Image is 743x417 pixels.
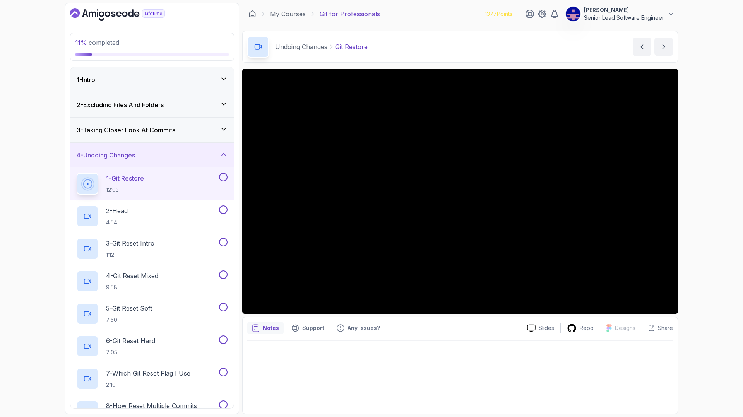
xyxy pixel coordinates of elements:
[106,174,144,183] p: 1 - Git Restore
[106,316,152,324] p: 7:50
[106,401,197,410] p: 8 - How Reset Multiple Commits
[248,10,256,18] a: Dashboard
[77,303,228,325] button: 5-Git Reset Soft7:50
[106,251,154,259] p: 1:12
[287,322,329,334] button: Support button
[695,369,743,405] iframe: chat widget
[77,205,228,227] button: 2-Head4:54
[485,10,512,18] p: 1377 Points
[70,67,234,92] button: 1-Intro
[565,6,675,22] button: user profile image[PERSON_NAME]Senior Lead Software Engineer
[539,324,554,332] p: Slides
[77,368,228,390] button: 7-Which Git Reset Flag I Use2:10
[106,381,190,389] p: 2:10
[77,125,175,135] h3: 3 - Taking Closer Look At Commits
[348,324,380,332] p: Any issues?
[77,150,135,160] h3: 4 - Undoing Changes
[70,143,234,167] button: 4-Undoing Changes
[106,186,144,194] p: 12:03
[106,271,158,280] p: 4 - Git Reset Mixed
[275,42,327,51] p: Undoing Changes
[633,38,651,56] button: previous content
[106,239,154,248] p: 3 - Git Reset Intro
[75,39,87,46] span: 11 %
[77,75,95,84] h3: 1 - Intro
[584,14,664,22] p: Senior Lead Software Engineer
[70,118,234,142] button: 3-Taking Closer Look At Commits
[584,6,664,14] p: [PERSON_NAME]
[70,8,183,21] a: Dashboard
[332,322,385,334] button: Feedback button
[70,92,234,117] button: 2-Excluding Files And Folders
[615,324,635,332] p: Designs
[263,324,279,332] p: Notes
[106,304,152,313] p: 5 - Git Reset Soft
[658,324,673,332] p: Share
[642,324,673,332] button: Share
[106,284,158,291] p: 9:58
[335,42,368,51] p: Git Restore
[106,206,128,215] p: 2 - Head
[77,335,228,357] button: 6-Git Reset Hard7:05
[270,9,306,19] a: My Courses
[106,369,190,378] p: 7 - Which Git Reset Flag I Use
[106,349,155,356] p: 7:05
[566,7,580,21] img: user profile image
[320,9,380,19] p: Git for Professionals
[580,324,594,332] p: Repo
[77,173,228,195] button: 1-Git Restore12:03
[302,324,324,332] p: Support
[75,39,119,46] span: completed
[242,69,678,314] iframe: 1 - git restore
[106,336,155,345] p: 6 - Git Reset Hard
[247,322,284,334] button: notes button
[521,324,560,332] a: Slides
[77,238,228,260] button: 3-Git Reset Intro1:12
[561,323,600,333] a: Repo
[654,38,673,56] button: next content
[77,270,228,292] button: 4-Git Reset Mixed9:58
[106,219,128,226] p: 4:54
[77,100,164,109] h3: 2 - Excluding Files And Folders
